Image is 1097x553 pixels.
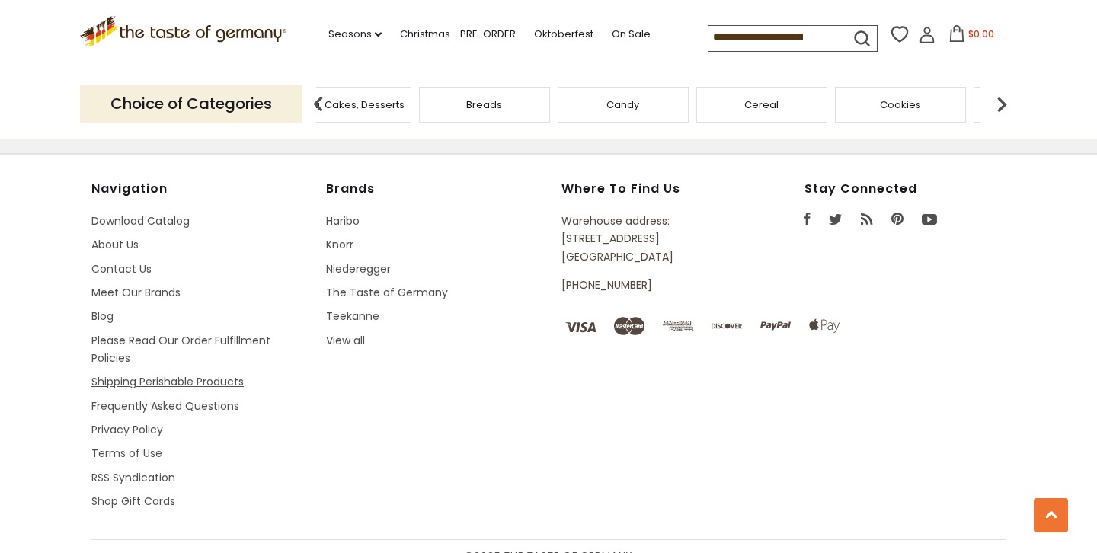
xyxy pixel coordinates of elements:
a: Cookies [880,99,921,110]
a: About Us [91,237,139,252]
a: Teekanne [326,308,379,324]
a: Frequently Asked Questions [91,398,239,414]
a: On Sale [612,26,651,43]
a: RSS Syndication [91,470,175,485]
a: Terms of Use [91,446,162,461]
a: Baking, Cakes, Desserts [286,99,405,110]
h4: Stay Connected [804,181,1006,197]
a: Knorr [326,237,353,252]
a: Blog [91,308,114,324]
a: The Taste of Germany [326,285,448,300]
a: Download Catalog [91,213,190,229]
a: Cereal [744,99,779,110]
p: [PHONE_NUMBER] [561,276,735,294]
a: Candy [606,99,639,110]
img: previous arrow [303,89,334,120]
a: Shop Gift Cards [91,494,175,509]
a: Niederegger [326,261,391,276]
a: Haribo [326,213,360,229]
a: Breads [466,99,502,110]
img: next arrow [987,89,1017,120]
h4: Where to find us [561,181,735,197]
a: Meet Our Brands [91,285,181,300]
a: Shipping Perishable Products [91,374,244,389]
a: View all [326,333,365,348]
a: Privacy Policy [91,422,163,437]
a: Seasons [328,26,382,43]
span: $0.00 [968,27,994,40]
a: Please Read Our Order Fulfillment Policies [91,333,270,366]
button: $0.00 [939,25,1003,48]
p: Choice of Categories [80,85,302,123]
a: Oktoberfest [534,26,593,43]
p: Warehouse address: [STREET_ADDRESS] [GEOGRAPHIC_DATA] [561,213,735,266]
h4: Navigation [91,181,311,197]
a: Contact Us [91,261,152,276]
h4: Brands [326,181,545,197]
a: Christmas - PRE-ORDER [400,26,516,43]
